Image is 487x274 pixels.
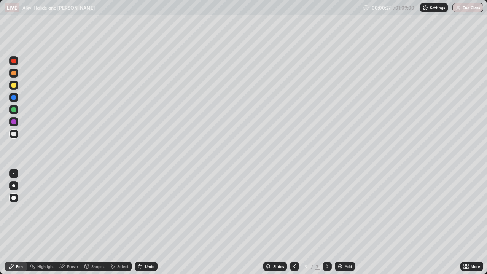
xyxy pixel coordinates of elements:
div: Undo [145,264,154,268]
div: Add [345,264,352,268]
div: 3 [315,263,320,270]
div: Eraser [67,264,78,268]
div: Shapes [91,264,104,268]
div: Highlight [37,264,54,268]
p: LIVE [7,5,17,11]
div: More [471,264,480,268]
img: add-slide-button [337,263,343,269]
div: Slides [273,264,284,268]
p: Alkyl Halide and [PERSON_NAME] [22,5,95,11]
button: End Class [452,3,483,12]
img: class-settings-icons [422,5,428,11]
div: 3 [302,264,310,269]
p: Settings [430,6,445,10]
img: end-class-cross [455,5,461,11]
div: Select [117,264,129,268]
div: Pen [16,264,23,268]
div: / [311,264,314,269]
